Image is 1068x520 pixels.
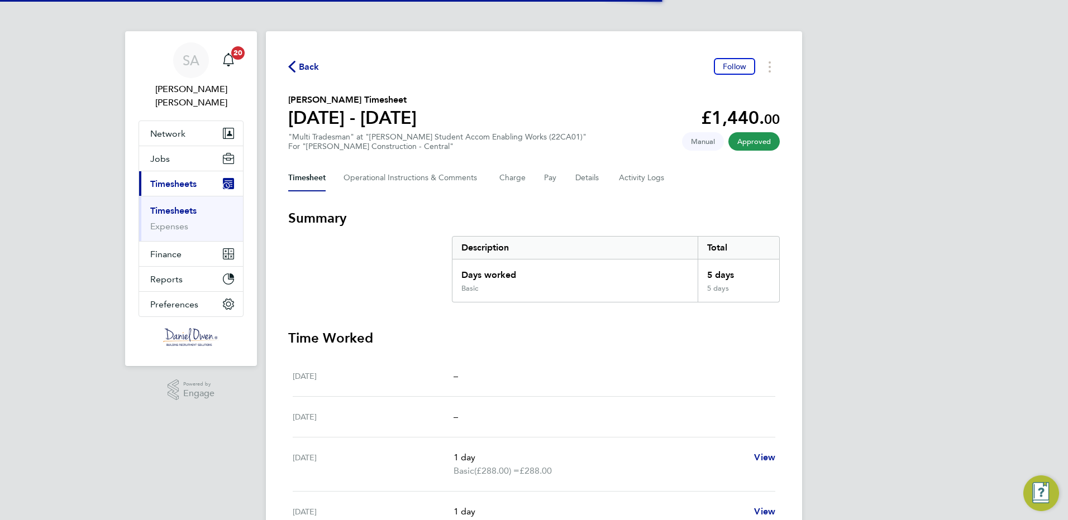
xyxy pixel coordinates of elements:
button: Finance [139,242,243,266]
a: Go to home page [139,328,244,346]
p: 1 day [454,451,745,464]
h1: [DATE] - [DATE] [288,107,417,129]
div: Timesheets [139,196,243,241]
button: Operational Instructions & Comments [344,165,481,191]
button: Charge [499,165,526,191]
span: View [754,506,775,517]
a: SA[PERSON_NAME] [PERSON_NAME] [139,42,244,109]
span: 00 [764,111,780,127]
span: – [454,411,458,422]
div: [DATE] [293,410,454,423]
span: Reports [150,274,183,285]
button: Activity Logs [619,165,666,191]
button: Network [139,121,243,146]
a: 20 [217,42,240,78]
button: Details [575,165,601,191]
button: Timesheets [139,171,243,196]
span: – [454,370,458,381]
span: Engage [183,389,214,398]
span: (£288.00) = [474,465,519,476]
p: 1 day [454,505,745,518]
span: Timesheets [150,179,197,189]
h3: Summary [288,209,780,227]
a: View [754,451,775,464]
span: This timesheet was manually created. [682,132,724,151]
div: [DATE] [293,451,454,478]
a: Expenses [150,221,188,232]
span: £288.00 [519,465,552,476]
span: SA [183,53,199,68]
div: Basic [461,284,478,293]
span: Samantha Ahmet [139,83,244,109]
div: For "[PERSON_NAME] Construction - Central" [288,142,587,151]
div: "Multi Tradesman" at "[PERSON_NAME] Student Accom Enabling Works (22CA01)" [288,132,587,151]
span: Preferences [150,299,198,310]
div: Summary [452,236,780,302]
div: Days worked [452,259,698,284]
app-decimal: £1,440. [701,107,780,128]
button: Pay [544,165,557,191]
span: Network [150,128,185,139]
img: danielowen-logo-retina.png [163,328,219,346]
h2: [PERSON_NAME] Timesheet [288,93,417,107]
span: Finance [150,249,182,259]
button: Preferences [139,292,243,316]
a: Powered byEngage [168,379,215,401]
span: Back [299,60,320,74]
span: Jobs [150,153,170,164]
span: This timesheet has been approved. [728,132,780,151]
h3: Time Worked [288,329,780,347]
div: Description [452,237,698,259]
button: Timesheet [288,165,326,191]
nav: Main navigation [125,31,257,366]
button: Timesheets Menu [760,58,780,75]
button: Engage Resource Center [1023,475,1059,511]
a: Timesheets [150,205,197,216]
button: Back [288,60,320,74]
a: View [754,505,775,518]
div: Total [698,237,779,259]
button: Jobs [139,146,243,171]
span: Powered by [183,379,214,389]
button: Follow [714,58,755,75]
span: Follow [723,61,746,71]
div: 5 days [698,259,779,284]
span: View [754,452,775,463]
span: 20 [231,46,245,60]
span: Basic [454,464,474,478]
div: 5 days [698,284,779,302]
button: Reports [139,267,243,291]
div: [DATE] [293,369,454,383]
